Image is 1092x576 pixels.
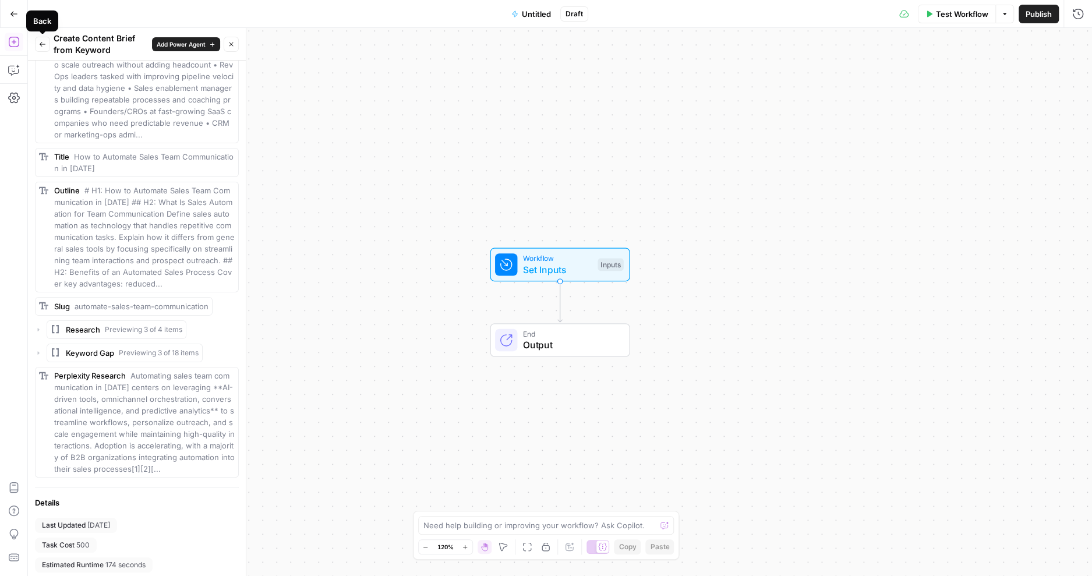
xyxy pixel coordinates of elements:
[452,248,669,282] div: WorkflowSet InputsInputs
[76,540,90,550] span: 500
[1026,8,1052,20] span: Publish
[105,324,182,335] span: Previewing 3 of 4 items
[523,263,592,277] span: Set Inputs
[42,560,104,570] span: Estimated Runtime
[66,347,114,359] span: Keyword Gap
[33,15,51,27] div: Back
[918,5,995,23] button: Test Workflow
[566,9,583,19] span: Draft
[35,497,239,508] div: Details
[437,542,454,552] span: 120%
[54,152,234,173] span: How to Automate Sales Team Communication in [DATE]
[54,371,235,473] span: Automating sales team communication in [DATE] centers on leveraging **AI-driven tools, omnichanne...
[87,520,110,531] span: [DATE]
[523,253,592,264] span: Workflow
[157,40,206,49] span: Add Power Agent
[66,324,100,335] span: Research
[152,37,220,51] button: Add Power Agent
[54,302,70,311] span: Slug
[42,520,86,531] span: Last Updated
[54,371,126,380] span: Perplexity Research
[42,540,75,550] span: Task Cost
[54,186,80,195] span: Outline
[645,539,674,554] button: Paste
[504,5,558,23] button: Untitled
[47,344,203,362] button: Keyword GapPreviewing 3 of 18 items
[523,328,618,340] span: End
[936,8,988,20] span: Test Workflow
[650,542,669,552] span: Paste
[523,338,618,352] span: Output
[619,542,636,552] span: Copy
[75,302,208,311] span: automate-sales-team-communication
[1019,5,1059,23] button: Publish
[105,560,146,570] span: 174 seconds
[558,281,562,321] g: Edge from start to end
[119,348,199,358] span: Previewing 3 of 18 items
[614,539,641,554] button: Copy
[522,8,551,20] span: Untitled
[54,152,69,161] span: Title
[54,186,235,288] span: # H1: How to Automate Sales Team Communication in [DATE] ## H2: What Is Sales Automation for Team...
[47,320,186,339] button: ResearchPreviewing 3 of 4 items
[452,323,669,357] div: EndOutput
[54,37,234,139] span: ## 1. Persona and Search Intent Analysis 1. Who is searching • VP/Head of Sales trying to scale o...
[598,259,623,271] div: Inputs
